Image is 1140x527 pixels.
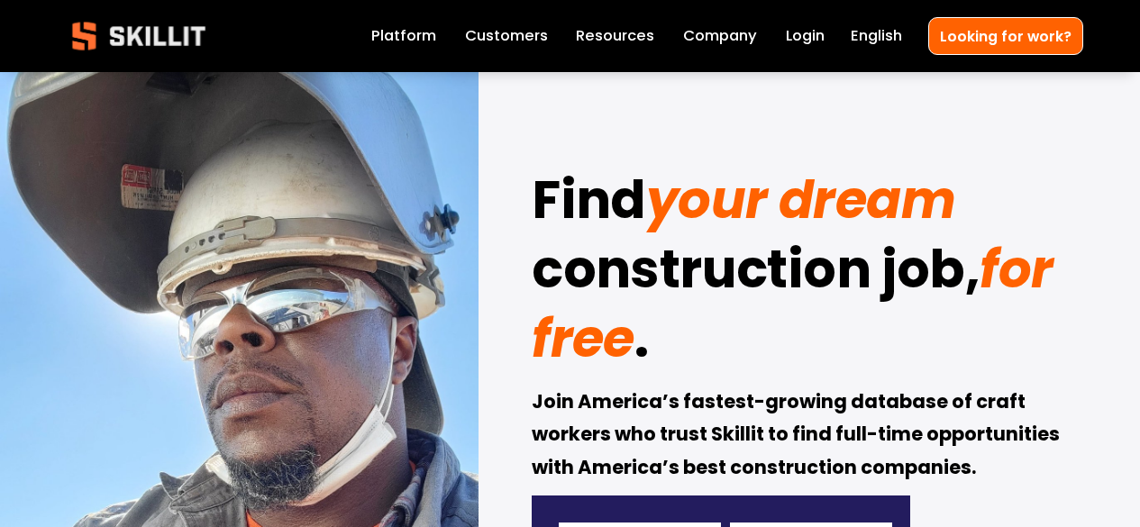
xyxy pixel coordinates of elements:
[851,25,902,48] span: English
[532,230,980,319] strong: construction job,
[576,25,654,48] span: Resources
[532,233,1064,375] em: for free
[928,17,1083,54] a: Looking for work?
[532,160,646,250] strong: Find
[683,23,757,49] a: Company
[532,387,1063,486] strong: Join America’s fastest-growing database of craft workers who trust Skillit to find full-time oppo...
[465,23,548,49] a: Customers
[634,299,648,388] strong: .
[851,23,902,49] div: language picker
[57,9,221,63] img: Skillit
[371,23,436,49] a: Platform
[646,164,955,236] em: your dream
[786,23,825,49] a: Login
[576,23,654,49] a: folder dropdown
